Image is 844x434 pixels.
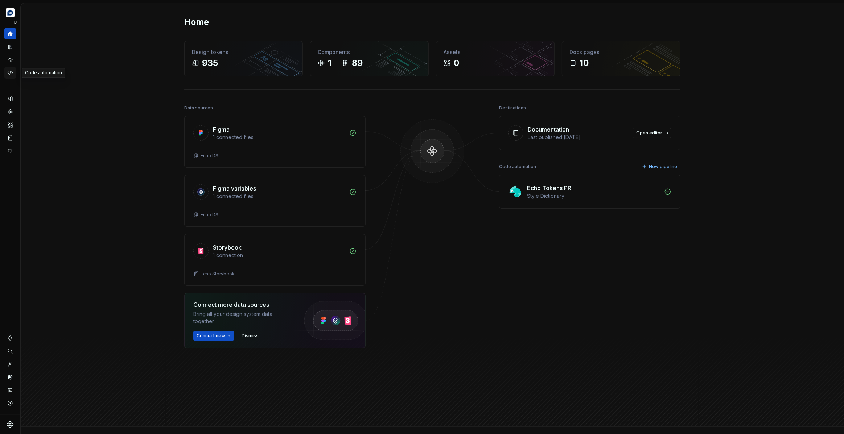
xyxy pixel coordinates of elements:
a: Figma variables1 connected filesEcho DS [184,175,366,227]
button: Expand sidebar [10,17,20,27]
div: 1 connection [213,252,345,259]
a: Design tokens935 [184,41,303,76]
a: Documentation [4,41,16,53]
a: Storybook1 connectionEcho Storybook [184,234,366,286]
a: Settings [4,371,16,383]
div: Destinations [499,103,526,113]
div: 935 [202,57,218,69]
span: Connect new [197,333,225,339]
div: Last published [DATE] [528,134,629,141]
a: Code automation [4,67,16,79]
a: Docs pages10 [562,41,680,76]
a: Home [4,28,16,39]
div: Storybook [213,243,242,252]
div: Assets [444,49,547,56]
svg: Supernova Logo [7,421,14,428]
div: Echo Tokens PR [527,184,571,192]
a: Data sources [4,145,16,157]
div: 1 connected files [213,134,345,141]
div: Echo DS [201,212,218,218]
a: Assets [4,119,16,131]
a: Assets0 [436,41,555,76]
div: Design tokens [192,49,295,56]
span: Open editor [636,130,662,136]
div: Style Dictionary [527,192,660,200]
a: Invite team [4,358,16,370]
button: Contact support [4,384,16,396]
a: Storybook stories [4,132,16,144]
a: Analytics [4,54,16,66]
div: 0 [454,57,459,69]
a: Components189 [310,41,429,76]
button: Dismiss [238,331,262,341]
div: Echo Storybook [201,271,235,277]
div: Figma [213,125,230,134]
div: Figma variables [213,184,256,193]
div: Docs pages [569,49,673,56]
h2: Home [184,16,209,28]
button: Connect new [193,331,234,341]
a: Components [4,106,16,118]
div: Bring all your design system data together. [193,310,291,325]
button: New pipeline [640,162,680,172]
div: Echo DS [201,153,218,159]
div: 10 [580,57,589,69]
div: Connect more data sources [193,300,291,309]
div: Code automation [499,162,536,172]
a: Figma1 connected filesEcho DS [184,116,366,168]
div: Code automation [22,68,65,78]
button: Search ⌘K [4,345,16,357]
button: Notifications [4,332,16,344]
img: d177ba8e-e3fd-4a4c-acd4-2f63079db987.png [6,8,15,17]
div: 1 [328,57,332,69]
div: Data sources [184,103,213,113]
div: 1 connected files [213,193,345,200]
span: New pipeline [649,164,677,170]
a: Open editor [633,128,671,138]
a: Design tokens [4,93,16,105]
div: Documentation [528,125,569,134]
div: 89 [352,57,363,69]
span: Dismiss [242,333,259,339]
div: Components [318,49,421,56]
